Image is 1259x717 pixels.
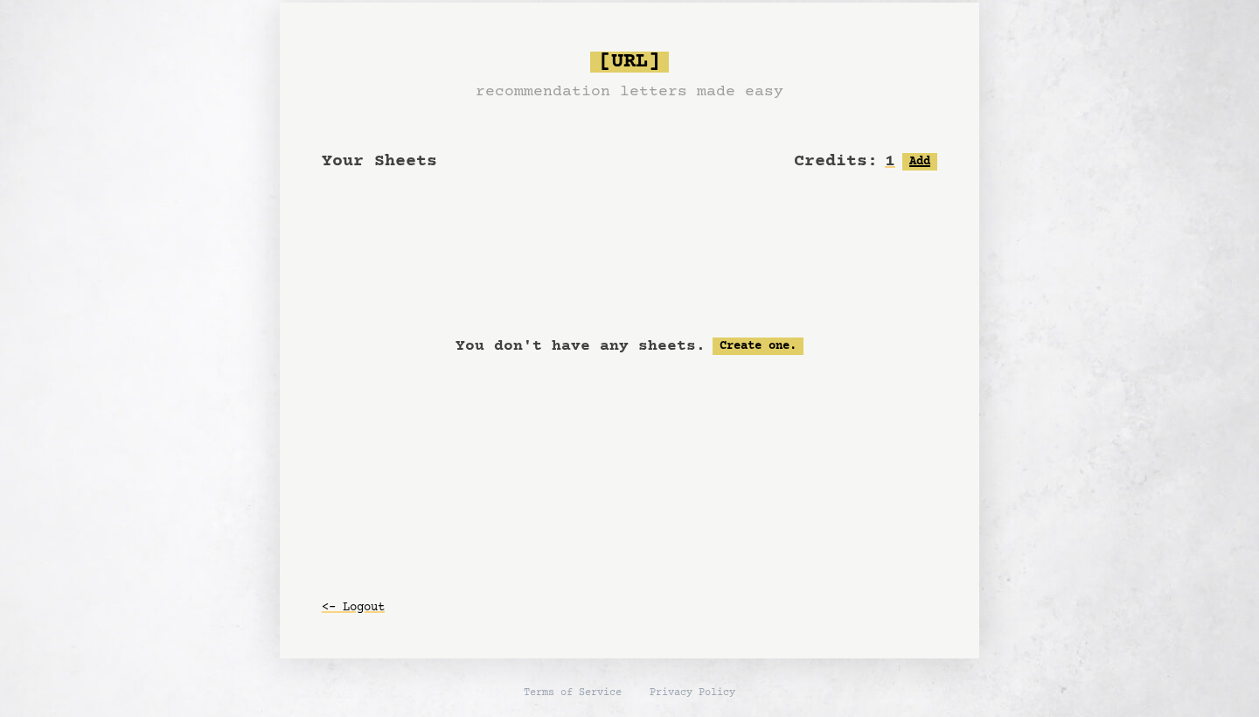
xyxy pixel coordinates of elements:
h2: 1 [885,150,895,174]
a: Terms of Service [524,686,622,700]
h3: recommendation letters made easy [476,80,783,104]
h2: Credits: [794,150,878,174]
a: Privacy Policy [650,686,735,700]
p: You don't have any sheets. [456,334,706,358]
span: [URL] [590,52,669,73]
span: Your Sheets [322,151,437,171]
button: <- Logout [322,592,385,623]
a: Create one. [713,338,803,355]
button: Add [902,153,937,171]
